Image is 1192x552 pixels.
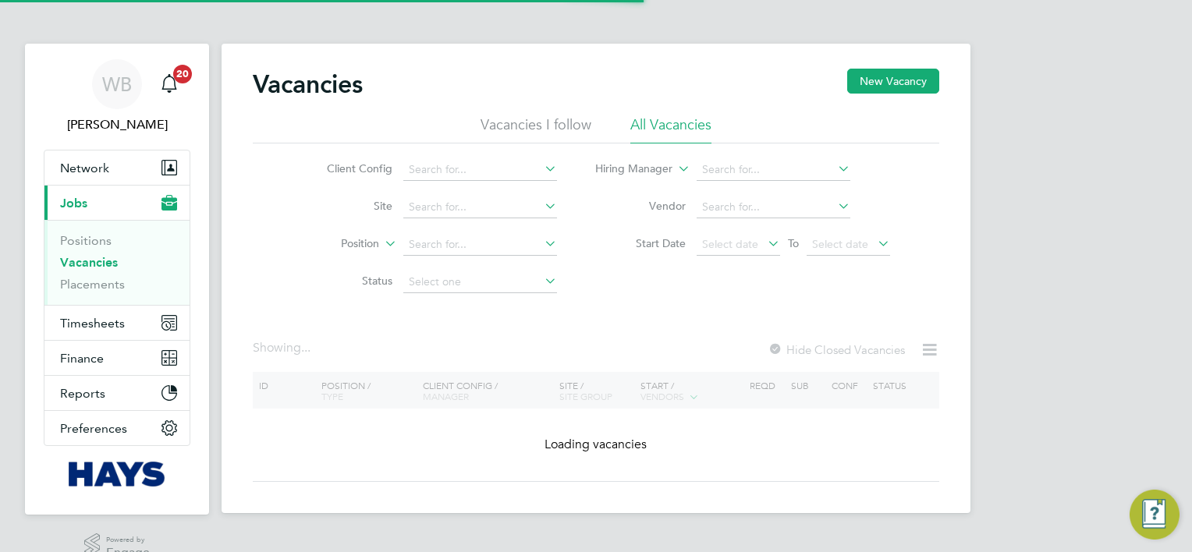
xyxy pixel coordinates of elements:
[812,237,868,251] span: Select date
[60,161,109,175] span: Network
[173,65,192,83] span: 20
[60,255,118,270] a: Vacancies
[253,340,314,356] div: Showing
[697,196,850,218] input: Search for...
[253,69,363,100] h2: Vacancies
[303,161,392,175] label: Client Config
[403,234,557,256] input: Search for...
[596,236,686,250] label: Start Date
[60,316,125,331] span: Timesheets
[596,199,686,213] label: Vendor
[702,237,758,251] span: Select date
[44,115,190,134] span: William Brown
[301,340,310,356] span: ...
[44,341,190,375] button: Finance
[630,115,711,143] li: All Vacancies
[303,274,392,288] label: Status
[60,386,105,401] span: Reports
[44,376,190,410] button: Reports
[44,306,190,340] button: Timesheets
[44,150,190,185] button: Network
[44,220,190,305] div: Jobs
[403,271,557,293] input: Select one
[403,196,557,218] input: Search for...
[289,236,379,252] label: Position
[106,533,150,547] span: Powered by
[583,161,672,177] label: Hiring Manager
[847,69,939,94] button: New Vacancy
[403,159,557,181] input: Search for...
[697,159,850,181] input: Search for...
[25,44,209,515] nav: Main navigation
[44,59,190,134] a: WB[PERSON_NAME]
[60,421,127,436] span: Preferences
[44,186,190,220] button: Jobs
[69,462,166,487] img: hays-logo-retina.png
[783,233,804,253] span: To
[481,115,591,143] li: Vacancies I follow
[44,462,190,487] a: Go to home page
[303,199,392,213] label: Site
[60,277,125,292] a: Placements
[60,196,87,211] span: Jobs
[768,342,905,357] label: Hide Closed Vacancies
[44,411,190,445] button: Preferences
[154,59,185,109] a: 20
[60,351,104,366] span: Finance
[1130,490,1180,540] button: Engage Resource Center
[60,233,112,248] a: Positions
[102,74,132,94] span: WB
